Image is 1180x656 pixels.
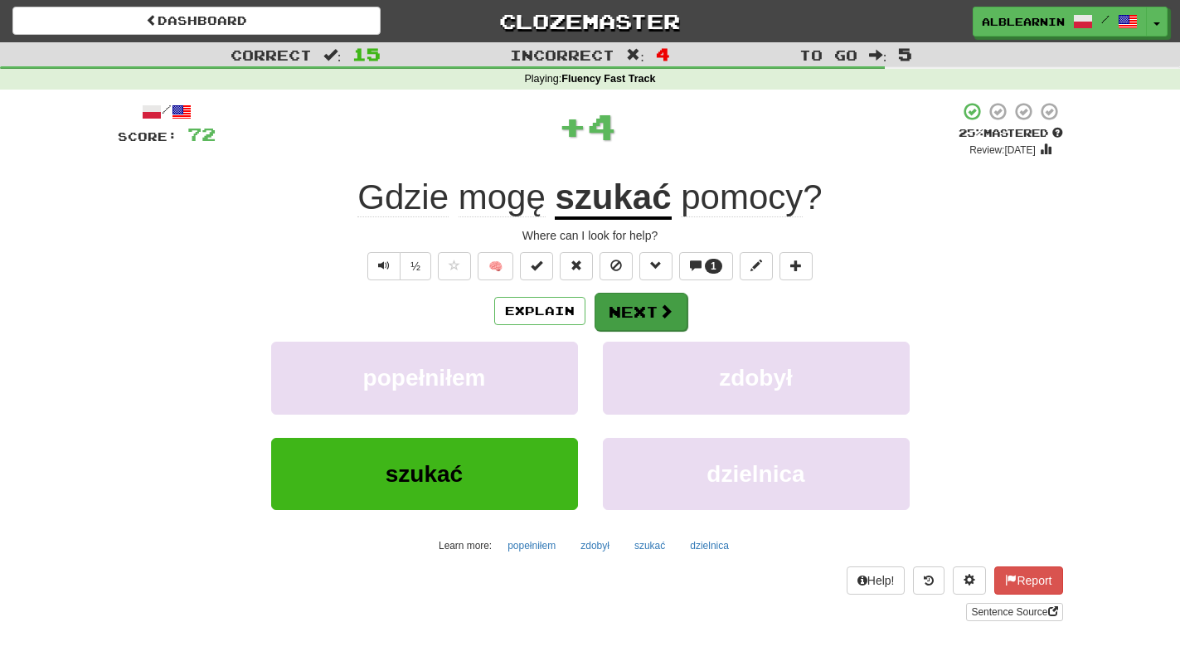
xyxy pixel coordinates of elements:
span: 15 [352,44,381,64]
span: zdobył [719,365,793,391]
button: Next [595,293,687,331]
small: Review: [DATE] [969,144,1036,156]
button: szukać [625,533,674,558]
span: 72 [187,124,216,144]
button: Round history (alt+y) [913,566,944,595]
span: ? [672,177,823,217]
button: dzielnica [681,533,738,558]
a: Clozemaster [405,7,774,36]
span: Incorrect [510,46,614,63]
button: Help! [847,566,906,595]
button: Report [994,566,1062,595]
strong: Fluency Fast Track [561,73,655,85]
span: 25 % [959,126,983,139]
button: Play sentence audio (ctl+space) [367,252,401,280]
span: 1 [711,260,716,272]
span: pomocy [681,177,803,217]
button: Add to collection (alt+a) [779,252,813,280]
div: / [118,101,216,122]
span: / [1101,13,1110,25]
span: 4 [587,105,616,147]
button: Grammar (alt+g) [639,252,673,280]
span: Gdzie [357,177,449,217]
div: Where can I look for help? [118,227,1063,244]
button: Reset to 0% Mastered (alt+r) [560,252,593,280]
a: alblearnin / [973,7,1147,36]
div: Text-to-speech controls [364,252,431,280]
span: : [626,48,644,62]
button: zdobył [603,342,910,414]
span: mogę [459,177,546,217]
button: 1 [679,252,733,280]
div: Mastered [959,126,1063,141]
button: Explain [494,297,585,325]
span: To go [799,46,857,63]
span: popełniłem [363,365,486,391]
button: ½ [400,252,431,280]
span: Correct [231,46,312,63]
span: : [869,48,887,62]
button: dzielnica [603,438,910,510]
span: : [323,48,342,62]
button: szukać [271,438,578,510]
span: Score: [118,129,177,143]
span: + [558,101,587,151]
button: popełniłem [271,342,578,414]
button: Ignore sentence (alt+i) [600,252,633,280]
button: Favorite sentence (alt+f) [438,252,471,280]
small: Learn more: [439,540,492,552]
button: Set this sentence to 100% Mastered (alt+m) [520,252,553,280]
button: popełniłem [498,533,565,558]
button: zdobył [571,533,619,558]
span: 5 [898,44,912,64]
button: 🧠 [478,252,513,280]
a: Dashboard [12,7,381,35]
a: Sentence Source [966,603,1062,621]
span: dzielnica [707,461,804,487]
span: 4 [656,44,670,64]
span: szukać [386,461,463,487]
button: Edit sentence (alt+d) [740,252,773,280]
u: szukać [555,177,671,220]
span: alblearnin [982,14,1065,29]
